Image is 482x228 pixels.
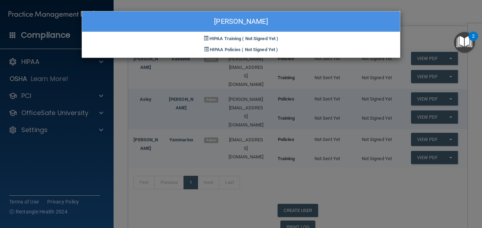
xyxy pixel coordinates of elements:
[242,36,278,41] span: ( Not Signed Yet )
[82,11,400,32] div: [PERSON_NAME]
[472,36,475,45] div: 2
[454,32,475,53] button: Open Resource Center, 2 new notifications
[209,36,241,41] span: HIPAA Training
[242,47,278,52] span: ( Not Signed Yet )
[210,47,241,52] span: HIPAA Policies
